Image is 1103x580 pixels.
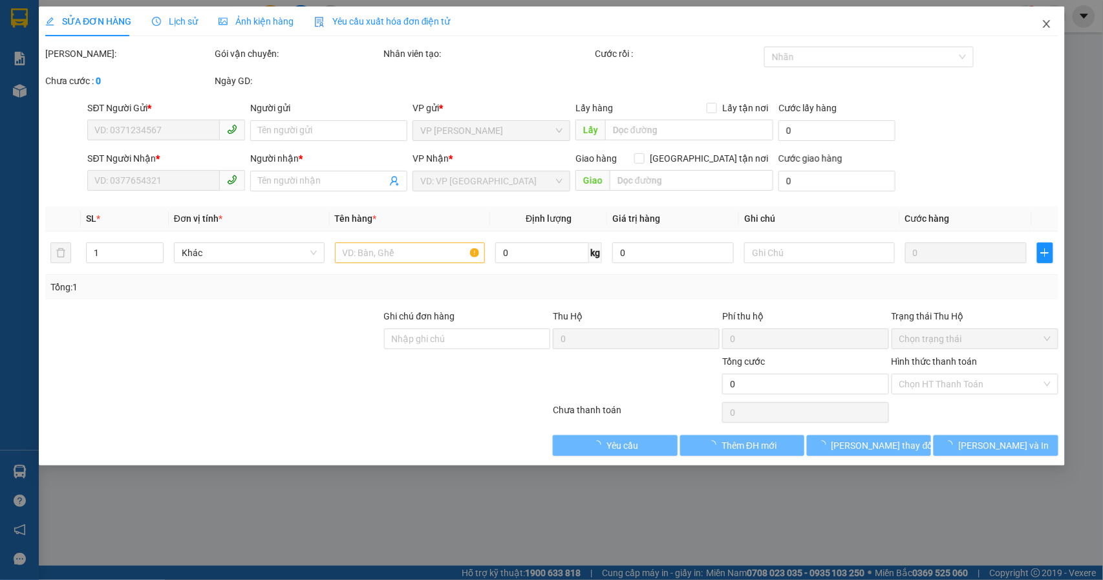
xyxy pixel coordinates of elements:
[152,16,198,27] span: Lịch sử
[680,435,804,456] button: Thêm ĐH mới
[891,309,1058,323] div: Trạng thái Thu Hộ
[87,151,245,166] div: SĐT Người Nhận
[250,151,408,166] div: Người nhận
[1041,19,1051,29] span: close
[575,120,605,140] span: Lấy
[905,242,1027,263] input: 0
[50,280,426,294] div: Tổng: 1
[778,171,895,191] input: Cước giao hàng
[87,101,245,115] div: SĐT Người Gửi
[707,440,722,449] span: loading
[334,213,376,224] span: Tên hàng
[744,242,895,263] input: Ghi Chú
[722,356,765,367] span: Tổng cước
[227,175,237,185] span: phone
[592,440,606,449] span: loading
[219,17,228,26] span: picture
[817,440,831,449] span: loading
[383,328,550,349] input: Ghi chú đơn hàng
[214,47,381,61] div: Gói vận chuyển:
[934,435,1058,456] button: [PERSON_NAME] và In
[717,101,773,115] span: Lấy tận nơi
[612,213,660,224] span: Giá trị hàng
[606,438,638,453] span: Yêu cầu
[50,242,71,263] button: delete
[610,170,773,191] input: Dọc đường
[86,213,96,224] span: SL
[778,153,842,164] label: Cước giao hàng
[45,74,212,88] div: Chưa cước :
[420,121,562,140] span: VP Bảo Hà
[605,120,773,140] input: Dọc đường
[181,243,316,263] span: Khác
[739,206,900,231] th: Ghi chú
[214,74,381,88] div: Ngày GD:
[595,47,762,61] div: Cước rồi :
[389,176,400,186] span: user-add
[899,329,1050,349] span: Chọn trạng thái
[553,311,583,321] span: Thu Hộ
[412,153,449,164] span: VP Nhận
[645,151,773,166] span: [GEOGRAPHIC_DATA] tận nơi
[778,120,895,141] input: Cước lấy hàng
[551,403,721,425] div: Chưa thanh toán
[807,435,931,456] button: [PERSON_NAME] thay đổi
[383,47,592,61] div: Nhân viên tạo:
[944,440,958,449] span: loading
[314,17,325,27] img: icon
[152,17,161,26] span: clock-circle
[891,356,977,367] label: Hình thức thanh toán
[1036,242,1053,263] button: plus
[45,17,54,26] span: edit
[905,213,950,224] span: Cước hàng
[526,213,572,224] span: Định lượng
[314,16,451,27] span: Yêu cầu xuất hóa đơn điện tử
[575,103,613,113] span: Lấy hàng
[250,101,408,115] div: Người gửi
[96,76,101,86] b: 0
[383,311,455,321] label: Ghi chú đơn hàng
[1037,248,1052,258] span: plus
[831,438,935,453] span: [PERSON_NAME] thay đổi
[958,438,1049,453] span: [PERSON_NAME] và In
[334,242,485,263] input: VD: Bàn, Ghế
[227,124,237,134] span: phone
[589,242,602,263] span: kg
[575,170,610,191] span: Giao
[173,213,222,224] span: Đơn vị tính
[722,309,889,328] div: Phí thu hộ
[553,435,677,456] button: Yêu cầu
[45,16,131,27] span: SỬA ĐƠN HÀNG
[1028,6,1064,43] button: Close
[219,16,294,27] span: Ảnh kiện hàng
[778,103,837,113] label: Cước lấy hàng
[412,101,570,115] div: VP gửi
[722,438,776,453] span: Thêm ĐH mới
[45,47,212,61] div: [PERSON_NAME]:
[575,153,617,164] span: Giao hàng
